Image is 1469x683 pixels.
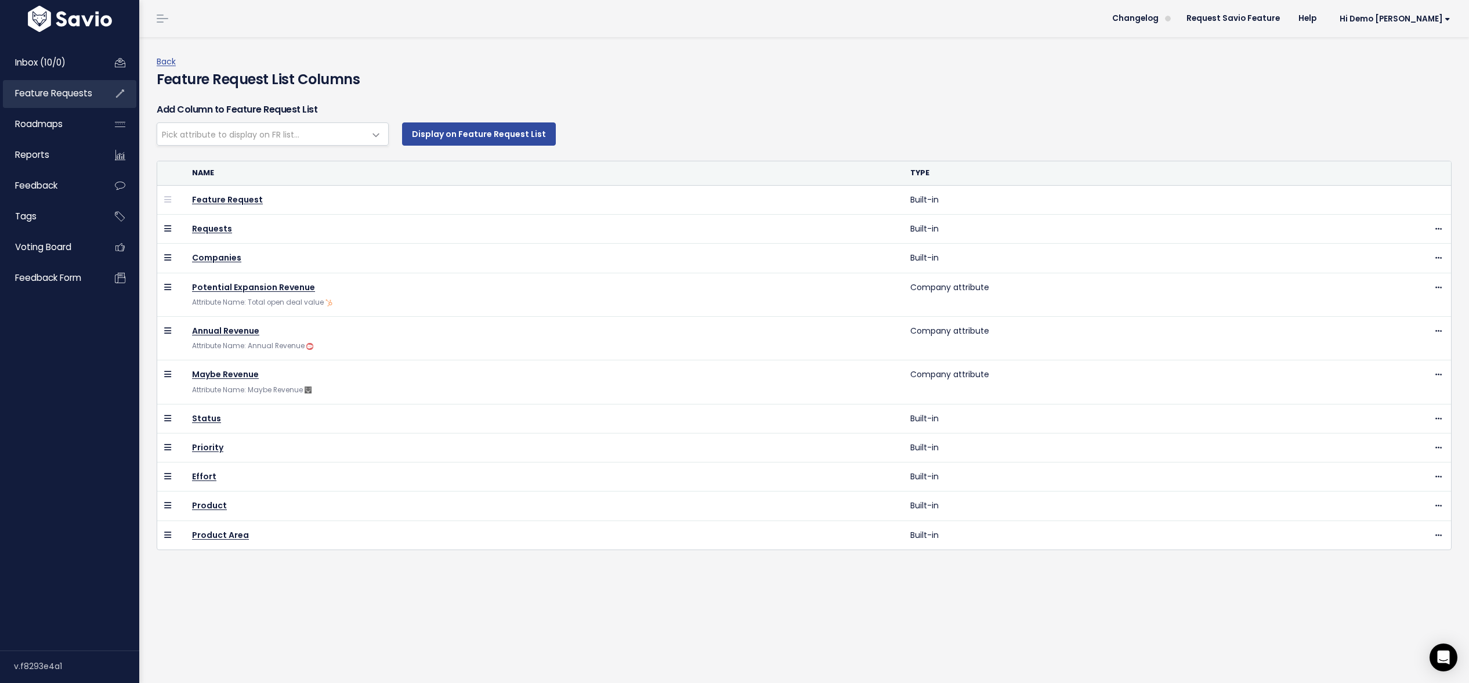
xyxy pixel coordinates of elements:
[325,299,332,306] img: hubspot-sprocket-web-color.a5df7d919a38.png
[15,272,81,284] span: Feedback form
[192,325,259,337] a: Annual Revenue
[15,118,63,130] span: Roadmaps
[185,161,903,185] th: Name
[192,471,216,482] a: Effort
[1430,644,1457,671] div: Open Intercom Messenger
[157,103,1452,117] h6: Add Column to Feature Request List
[1340,15,1450,23] span: Hi Demo [PERSON_NAME]
[192,194,263,205] a: Feature Request
[15,179,57,191] span: Feedback
[15,241,71,253] span: Voting Board
[903,433,1335,462] td: Built-in
[192,252,241,263] a: Companies
[903,360,1335,404] td: Company attribute
[192,368,259,380] a: Maybe Revenue
[15,210,37,222] span: Tags
[14,651,139,681] div: v.f8293e4a1
[306,343,313,350] img: salesforce-icon.deb8f6f1a988.png
[903,161,1335,185] th: Type
[402,122,556,146] button: Display on Feature Request List
[3,49,96,76] a: Inbox (10/0)
[15,149,49,161] span: Reports
[3,142,96,168] a: Reports
[192,298,332,307] small: Attribute Name: Total open deal value
[192,413,221,424] a: Status
[903,244,1335,273] td: Built-in
[3,265,96,291] a: Feedback form
[3,172,96,199] a: Feedback
[903,273,1335,316] td: Company attribute
[192,223,232,234] a: Requests
[192,385,312,395] small: Attribute Name: Maybe Revenue
[3,203,96,230] a: Tags
[25,6,115,32] img: logo-white.9d6f32f41409.svg
[903,186,1335,215] td: Built-in
[192,500,227,511] a: Product
[1112,15,1159,23] span: Changelog
[903,521,1335,550] td: Built-in
[192,281,315,293] a: Potential Expansion Revenue
[157,123,365,145] span: Feedback
[15,87,92,99] span: Feature Requests
[903,215,1335,244] td: Built-in
[192,529,249,541] a: Product Area
[157,122,389,146] span: Feedback
[903,317,1335,360] td: Company attribute
[15,56,66,68] span: Inbox (10/0)
[162,129,299,140] span: Pick attribute to display on FR list...
[305,386,312,393] img: logo.26a6f98a5b24.png
[903,462,1335,492] td: Built-in
[192,341,313,350] small: Attribute Name: Annual Revenue
[157,56,176,67] a: Back
[3,80,96,107] a: Feature Requests
[3,234,96,261] a: Voting Board
[192,442,223,453] a: Priority
[157,69,1452,90] h4: Feature Request List Columns
[1177,10,1289,27] a: Request Savio Feature
[903,492,1335,521] td: Built-in
[3,111,96,138] a: Roadmaps
[1326,10,1460,28] a: Hi Demo [PERSON_NAME]
[903,404,1335,433] td: Built-in
[1289,10,1326,27] a: Help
